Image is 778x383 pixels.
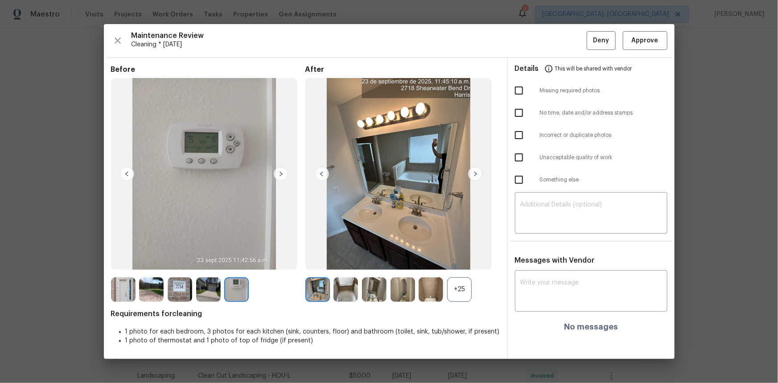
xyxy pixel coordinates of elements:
img: right-chevron-button-url [274,167,288,181]
div: Missing required photos [508,79,675,102]
li: 1 photo for each bedroom, 3 photos for each kitchen (sink, counters, floor) and bathroom (toilet,... [125,327,500,336]
span: Cleaning * [DATE] [132,40,587,49]
span: Approve [632,35,659,46]
span: Unacceptable quality of work [540,154,667,161]
span: Details [515,58,539,79]
div: No time, date and/or address stamps [508,102,675,124]
div: Something else [508,169,675,191]
button: Deny [587,31,616,50]
img: right-chevron-button-url [468,167,482,181]
div: +25 [447,277,472,302]
img: left-chevron-button-url [315,167,329,181]
li: 1 photo of thermostat and 1 photo of top of fridge (if present) [125,336,500,345]
span: After [305,65,500,74]
button: Approve [623,31,667,50]
h4: No messages [564,322,618,331]
span: Incorrect or duplicate photos [540,132,667,139]
span: Messages with Vendor [515,257,595,264]
div: Unacceptable quality of work [508,146,675,169]
div: Incorrect or duplicate photos [508,124,675,146]
span: Deny [593,35,609,46]
span: Something else [540,176,667,184]
span: Before [111,65,305,74]
span: Missing required photos [540,87,667,95]
img: left-chevron-button-url [120,167,134,181]
span: Requirements for cleaning [111,309,500,318]
span: This will be shared with vendor [555,58,632,79]
span: Maintenance Review [132,31,587,40]
span: No time, date and/or address stamps [540,109,667,117]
